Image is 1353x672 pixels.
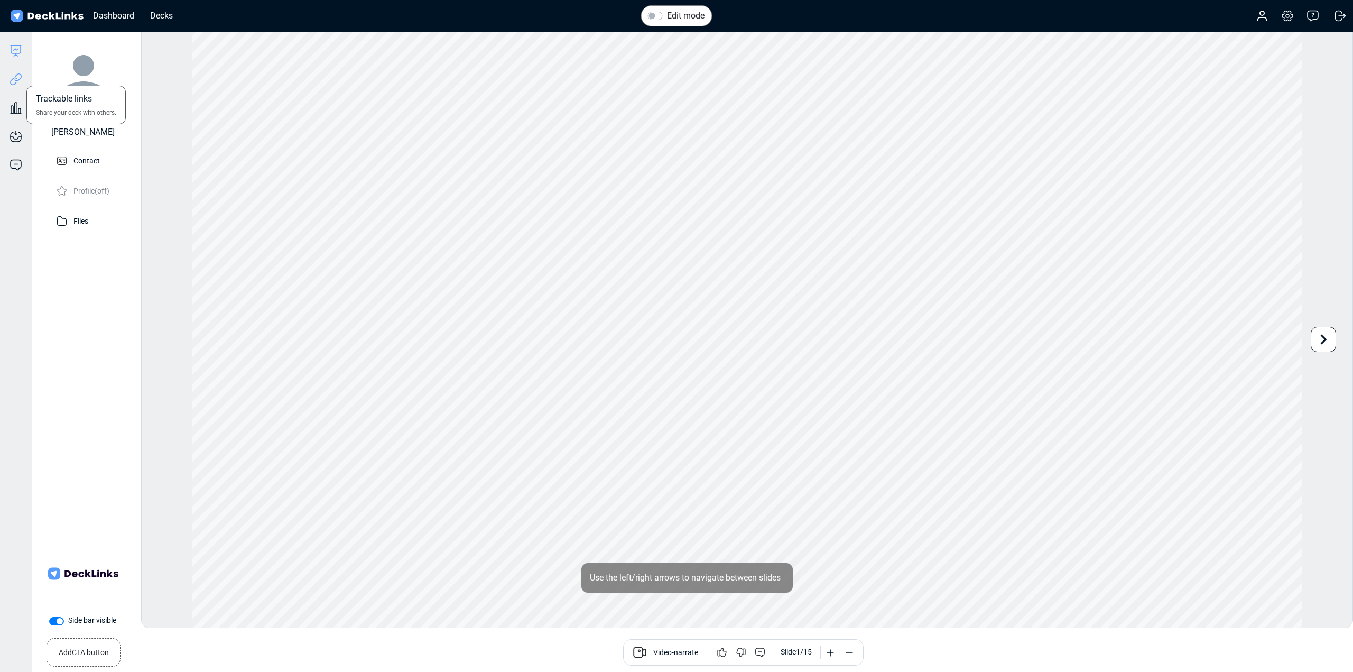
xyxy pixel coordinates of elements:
div: Slide 1 / 15 [781,647,812,658]
p: Profile (off) [73,183,109,197]
div: Dashboard [88,9,140,22]
div: Decks [145,9,178,22]
div: [PERSON_NAME] [51,126,115,139]
span: Trackable links [36,93,92,108]
label: Side bar visible [68,615,116,626]
small: Add CTA button [59,643,109,658]
span: Share your deck with others. [36,108,116,117]
span: Video-narrate [653,647,698,660]
label: Edit mode [667,10,705,22]
p: Contact [73,153,100,167]
p: Files [73,214,88,227]
div: Use the left/right arrows to navigate between slides [581,563,793,593]
img: DeckLinks [8,8,85,24]
img: Company Banner [46,537,120,611]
